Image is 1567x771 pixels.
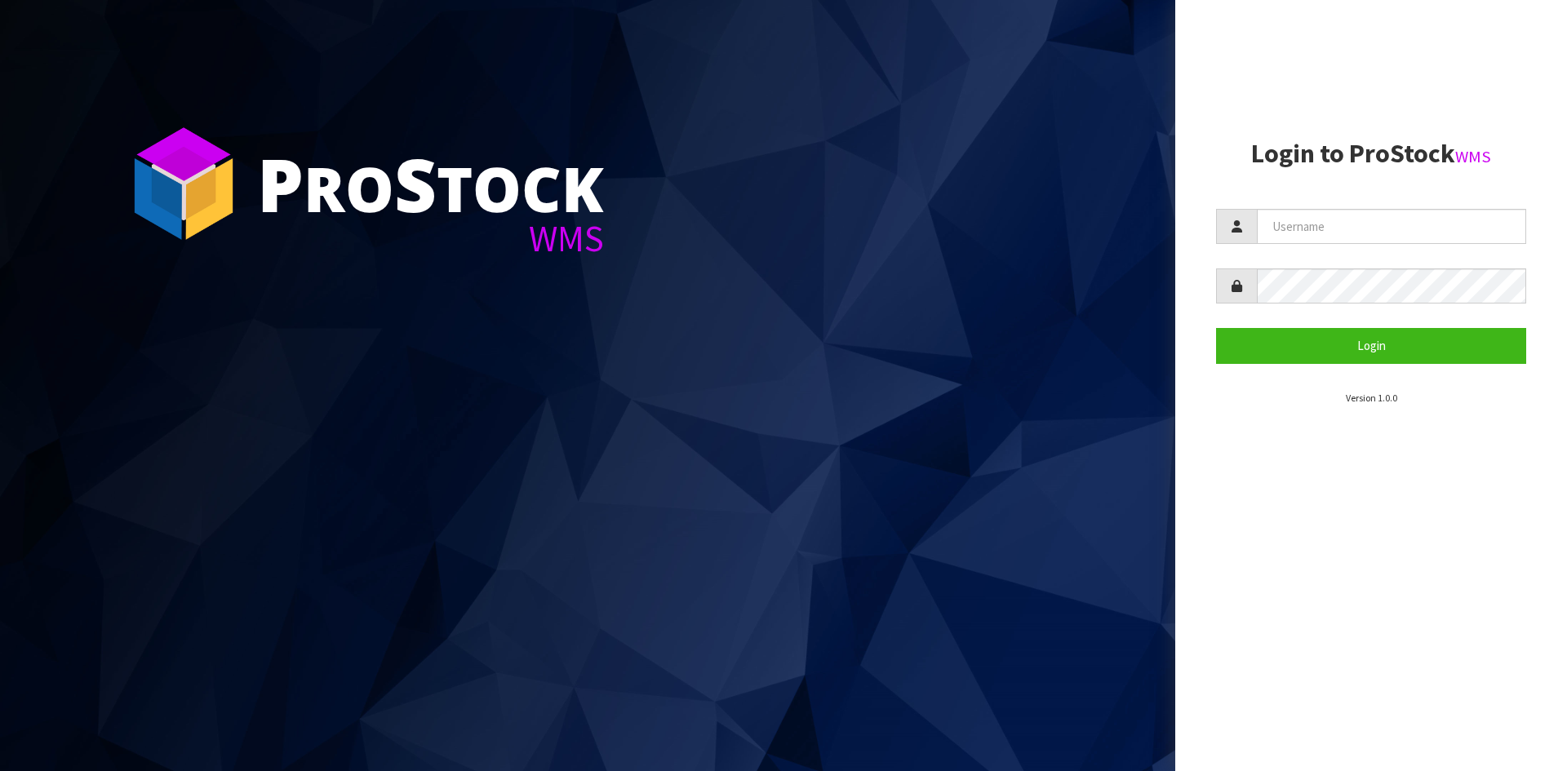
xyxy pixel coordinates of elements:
[1346,392,1397,404] small: Version 1.0.0
[1455,146,1491,167] small: WMS
[257,220,604,257] div: WMS
[122,122,245,245] img: ProStock Cube
[1216,140,1526,168] h2: Login to ProStock
[1216,328,1526,363] button: Login
[257,134,304,233] span: P
[257,147,604,220] div: ro tock
[1257,209,1526,244] input: Username
[394,134,437,233] span: S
